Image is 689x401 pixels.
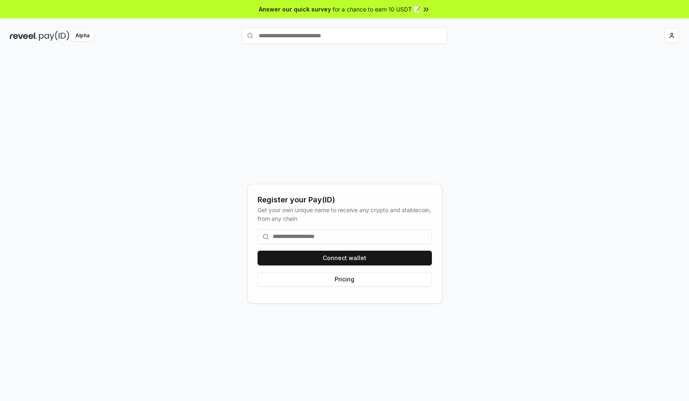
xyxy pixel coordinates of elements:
[258,272,432,287] button: Pricing
[10,31,37,41] img: reveel_dark
[71,31,94,41] div: Alpha
[39,31,69,41] img: pay_id
[258,251,432,265] button: Connect wallet
[258,194,432,206] div: Register your Pay(ID)
[259,5,331,14] span: Answer our quick survey
[333,5,420,14] span: for a chance to earn 10 USDT 📝
[258,206,432,223] div: Get your own unique name to receive any crypto and stablecoin, from any chain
